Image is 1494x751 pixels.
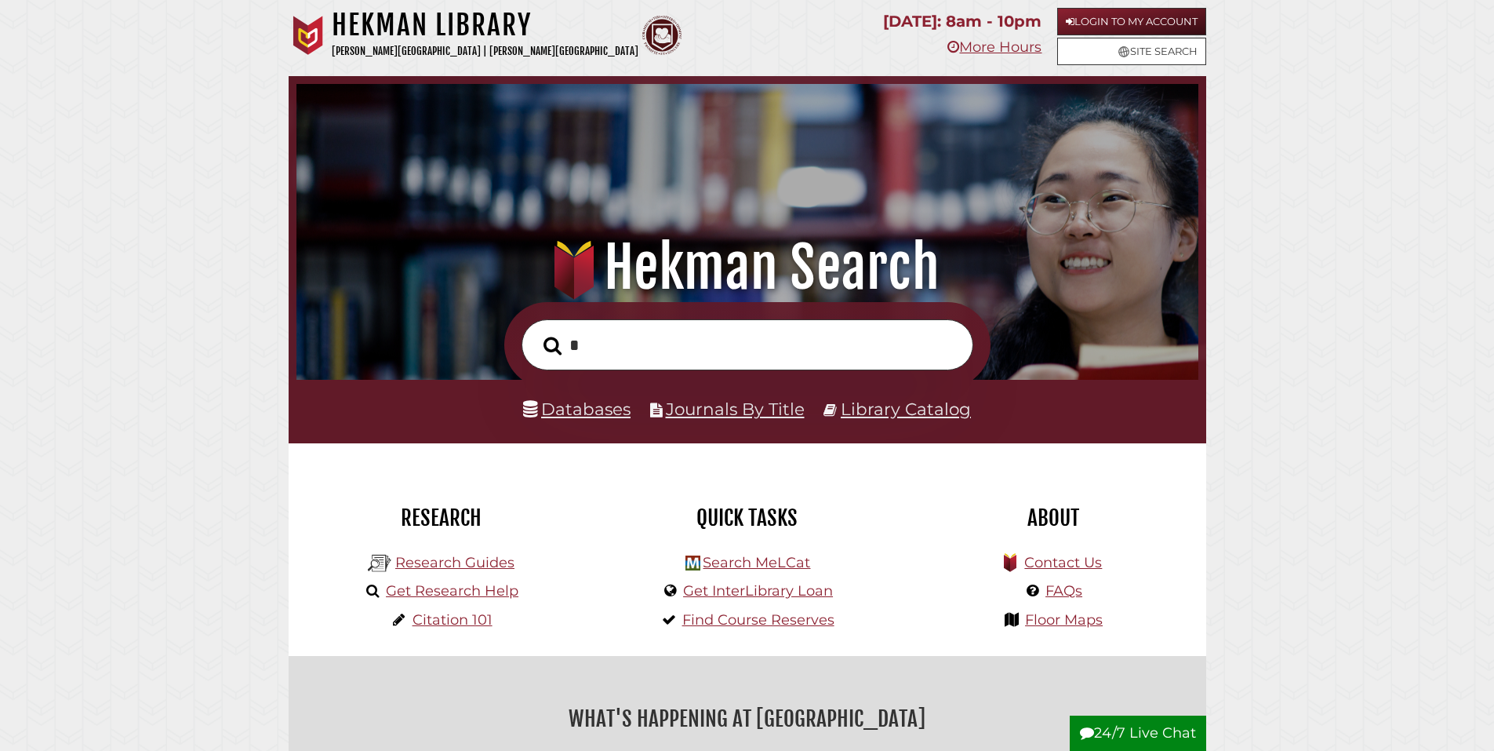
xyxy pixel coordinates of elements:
[703,554,810,571] a: Search MeLCat
[332,42,638,60] p: [PERSON_NAME][GEOGRAPHIC_DATA] | [PERSON_NAME][GEOGRAPHIC_DATA]
[386,582,518,600] a: Get Research Help
[682,611,834,629] a: Find Course Reserves
[685,556,700,571] img: Hekman Library Logo
[1057,8,1206,35] a: Login to My Account
[1024,554,1102,571] a: Contact Us
[1045,582,1082,600] a: FAQs
[912,505,1194,531] h2: About
[332,8,638,42] h1: Hekman Library
[395,554,514,571] a: Research Guides
[1057,38,1206,65] a: Site Search
[947,38,1041,56] a: More Hours
[683,582,833,600] a: Get InterLibrary Loan
[318,233,1176,302] h1: Hekman Search
[883,8,1041,35] p: [DATE]: 8am - 10pm
[1025,611,1103,629] a: Floor Maps
[300,505,583,531] h2: Research
[536,332,569,360] button: Search
[289,16,328,55] img: Calvin University
[666,399,805,419] a: Journals By Title
[606,505,889,531] h2: Quick Tasks
[523,399,631,419] a: Databases
[368,552,391,575] img: Hekman Library Logo
[841,399,971,419] a: Library Catalog
[413,611,493,629] a: Citation 101
[543,336,562,355] i: Search
[300,701,1194,737] h2: What's Happening at [GEOGRAPHIC_DATA]
[642,16,682,55] img: Calvin Theological Seminary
